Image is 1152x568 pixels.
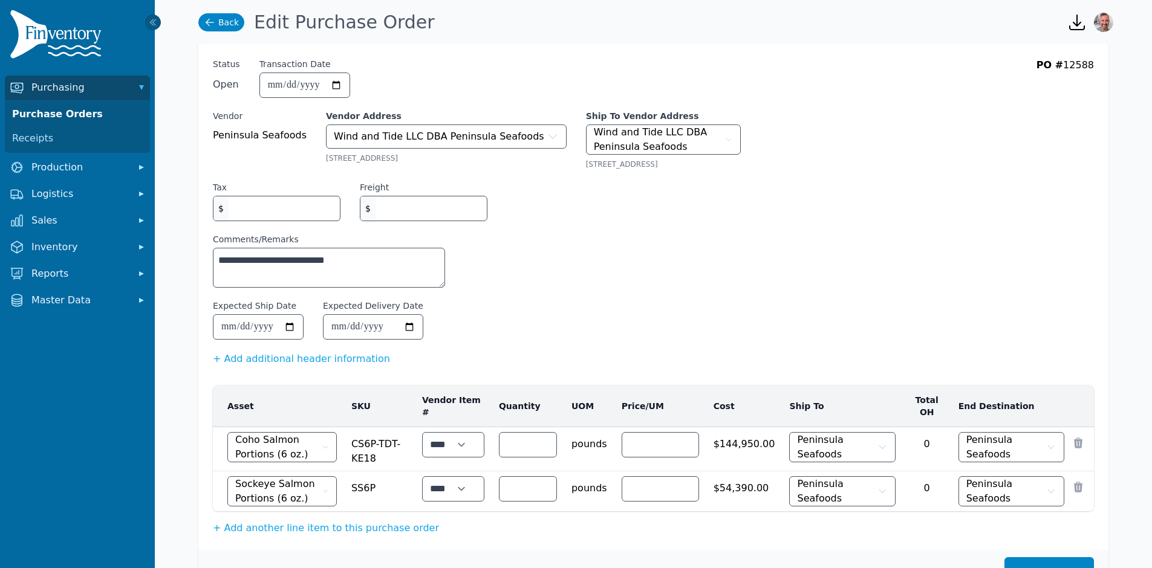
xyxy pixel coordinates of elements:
span: Sales [31,213,128,228]
th: Asset [213,386,344,427]
span: $54,390.00 [714,476,775,495]
h1: Edit Purchase Order [254,11,435,33]
button: Peninsula Seafoods [958,432,1064,462]
span: Open [213,77,240,92]
td: 0 [903,471,951,512]
th: Ship To [782,386,902,427]
span: $144,950.00 [714,432,775,451]
span: Peninsula Seafoods [213,128,307,143]
button: Logistics [5,182,150,206]
button: Remove [1072,437,1084,449]
span: Peninsula Seafoods [797,477,875,506]
div: [STREET_ADDRESS] [586,160,741,169]
th: End Destination [951,386,1072,427]
span: Sockeye Salmon Portions (6 oz.) [235,477,320,506]
button: Peninsula Seafoods [958,476,1064,506]
span: Reports [31,266,128,281]
span: Master Data [31,293,128,308]
label: Expected Ship Date [213,300,296,312]
td: 0 [903,427,951,471]
button: Master Data [5,288,150,312]
th: Cost [706,386,783,427]
button: Peninsula Seafoods [789,432,895,462]
span: pounds [571,432,607,451]
label: Ship To Vendor Address [586,110,741,122]
th: Vendor Item # [415,386,492,427]
td: SS6P [344,471,415,512]
span: Production [31,160,128,175]
span: Coho Salmon Portions (6 oz.) [235,433,319,462]
label: Transaction Date [259,58,331,70]
img: Finventory [10,10,106,63]
button: Peninsula Seafoods [789,476,895,506]
span: Peninsula Seafoods [797,433,875,462]
span: pounds [571,476,607,495]
th: SKU [344,386,415,427]
button: Purchasing [5,76,150,100]
th: UOM [564,386,614,427]
a: Receipts [7,126,148,150]
span: Logistics [31,187,128,201]
span: $ [360,196,376,221]
span: Inventory [31,240,128,254]
label: Comments/Remarks [213,233,445,245]
button: Reports [5,262,150,286]
span: Wind and Tide LLC DBA Peninsula Seafoods [594,125,723,154]
button: + Add additional header information [213,352,390,366]
label: Expected Delivery Date [323,300,423,312]
span: Peninsula Seafoods [966,477,1044,506]
span: Purchasing [31,80,128,95]
th: Quantity [492,386,564,427]
button: Inventory [5,235,150,259]
th: Price/UM [614,386,706,427]
button: Coho Salmon Portions (6 oz.) [227,432,337,462]
label: Freight [360,181,389,193]
a: Back [198,13,244,31]
button: Remove [1072,481,1084,493]
label: Vendor [213,110,307,122]
th: Total OH [903,386,951,427]
button: Wind and Tide LLC DBA Peninsula Seafoods [586,124,741,155]
span: Wind and Tide LLC DBA Peninsula Seafoods [334,129,544,144]
span: $ [213,196,229,221]
td: CS6P-TDT-KE18 [344,427,415,471]
img: Bogdan Packo [1094,13,1113,32]
div: [STREET_ADDRESS] [326,153,567,163]
label: Tax [213,181,227,193]
button: Production [5,155,150,179]
button: Sales [5,208,150,233]
span: Peninsula Seafoods [966,433,1044,462]
button: + Add another line item to this purchase order [213,521,439,535]
span: Status [213,58,240,70]
span: PO # [1036,59,1063,71]
button: Wind and Tide LLC DBA Peninsula Seafoods [326,124,567,149]
div: 12588 [1036,58,1094,110]
label: Vendor Address [326,110,567,122]
a: Purchase Orders [7,102,148,126]
button: Sockeye Salmon Portions (6 oz.) [227,476,337,506]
